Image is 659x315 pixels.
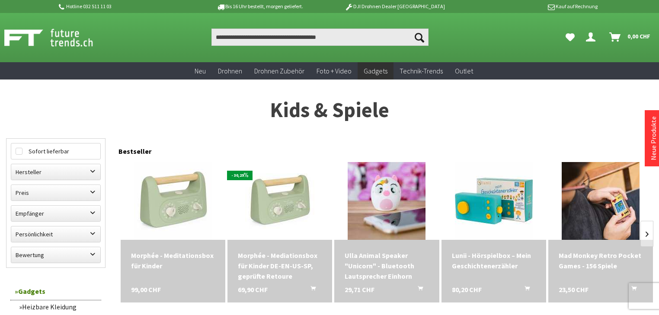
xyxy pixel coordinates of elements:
[559,284,589,295] span: 23,50 CHF
[15,300,101,313] a: Heizbare Kleidung
[452,250,536,271] a: Lunii - Hörspielbox – Mein Geschichtenerzähler 80,20 CHF In den Warenkorb
[452,284,482,295] span: 80,20 CHF
[245,166,314,235] img: Morphée - Mediationsbox für Kinder DE-EN-US-SP, geprüfte Retoure
[310,62,358,80] a: Foto + Video
[345,250,429,281] a: Ulla Animal Speaker "Unicorn" - Bluetooth Lautsprecher Einhorn 29,71 CHF In den Warenkorb
[410,29,429,46] button: Suchen
[131,284,161,295] span: 99,00 CHF
[11,185,100,200] label: Preis
[582,29,602,46] a: Dein Konto
[348,162,425,240] img: Ulla Animal Speaker "Unicorn" - Bluetooth Lautsprecher Einhorn
[189,62,212,80] a: Neu
[4,27,112,48] img: Shop Futuretrends - zur Startseite wechseln
[238,284,268,295] span: 69,90 CHF
[559,250,643,271] a: Mad Monkey Retro Pocket Games - 156 Spiele 23,50 CHF In den Warenkorb
[562,162,640,240] img: Mad Monkey Retro Pocket Games - 156 Spiele
[212,62,248,80] a: Drohnen
[514,284,535,296] button: In den Warenkorb
[462,1,597,12] p: Kauf auf Rechnung
[195,67,206,75] span: Neu
[6,99,653,121] h1: Kids & Spiele
[455,67,473,75] span: Outlet
[327,1,462,12] p: DJI Drohnen Dealer [GEOGRAPHIC_DATA]
[317,67,352,75] span: Foto + Video
[134,162,212,240] img: Morphée - Meditationsbox für Kinder
[238,250,322,281] a: Morphée - Mediationsbox für Kinder DE-EN-US-SP, geprüfte Retoure 69,90 CHF In den Warenkorb
[345,284,374,295] span: 29,71 CHF
[131,250,215,271] a: Morphée - Meditationsbox für Kinder 99,00 CHF
[300,284,321,296] button: In den Warenkorb
[218,67,242,75] span: Drohnen
[118,138,653,160] div: Bestseller
[11,206,100,221] label: Empfänger
[559,250,643,271] div: Mad Monkey Retro Pocket Games - 156 Spiele
[254,67,304,75] span: Drohnen Zubehör
[11,247,100,263] label: Bewertung
[449,62,479,80] a: Outlet
[192,1,327,12] p: Bis 16 Uhr bestellt, morgen geliefert.
[561,29,579,46] a: Meine Favoriten
[10,283,101,300] a: Gadgets
[452,250,536,271] div: Lunii - Hörspielbox – Mein Geschichtenerzähler
[649,116,658,160] a: Neue Produkte
[11,143,100,159] label: Sofort lieferbar
[393,62,449,80] a: Technik-Trends
[606,29,655,46] a: Warenkorb
[238,250,322,281] div: Morphée - Mediationsbox für Kinder DE-EN-US-SP, geprüfte Retoure
[11,226,100,242] label: Persönlichkeit
[358,62,393,80] a: Gadgets
[131,250,215,271] div: Morphée - Meditationsbox für Kinder
[627,29,650,43] span: 0,00 CHF
[455,162,533,240] img: Lunii - Hörspielbox – Mein Geschichtenerzähler
[400,67,443,75] span: Technik-Trends
[248,62,310,80] a: Drohnen Zubehör
[11,164,100,180] label: Hersteller
[407,284,428,296] button: In den Warenkorb
[211,29,428,46] input: Produkt, Marke, Kategorie, EAN, Artikelnummer…
[364,67,387,75] span: Gadgets
[621,284,642,296] button: In den Warenkorb
[345,250,429,281] div: Ulla Animal Speaker "Unicorn" - Bluetooth Lautsprecher Einhorn
[57,1,192,12] p: Hotline 032 511 11 03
